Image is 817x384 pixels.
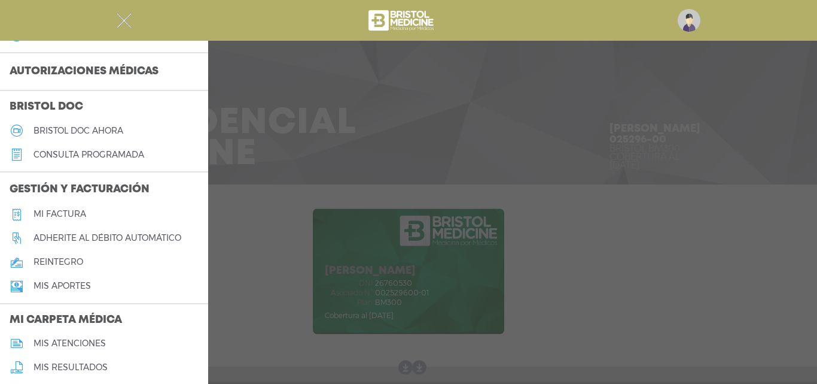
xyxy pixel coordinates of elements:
img: Cober_menu-close-white.svg [117,13,132,28]
img: profile-placeholder.svg [678,9,700,32]
h5: reintegro [33,257,83,267]
h5: mis atenciones [33,338,106,349]
img: bristol-medicine-blanco.png [367,6,438,35]
h5: Adherite al débito automático [33,233,181,243]
h5: consulta programada [33,150,144,160]
h5: Bristol doc ahora [33,126,123,136]
h5: mis resultados [33,362,108,373]
h5: Mis aportes [33,281,91,291]
h5: Mi factura [33,209,86,219]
